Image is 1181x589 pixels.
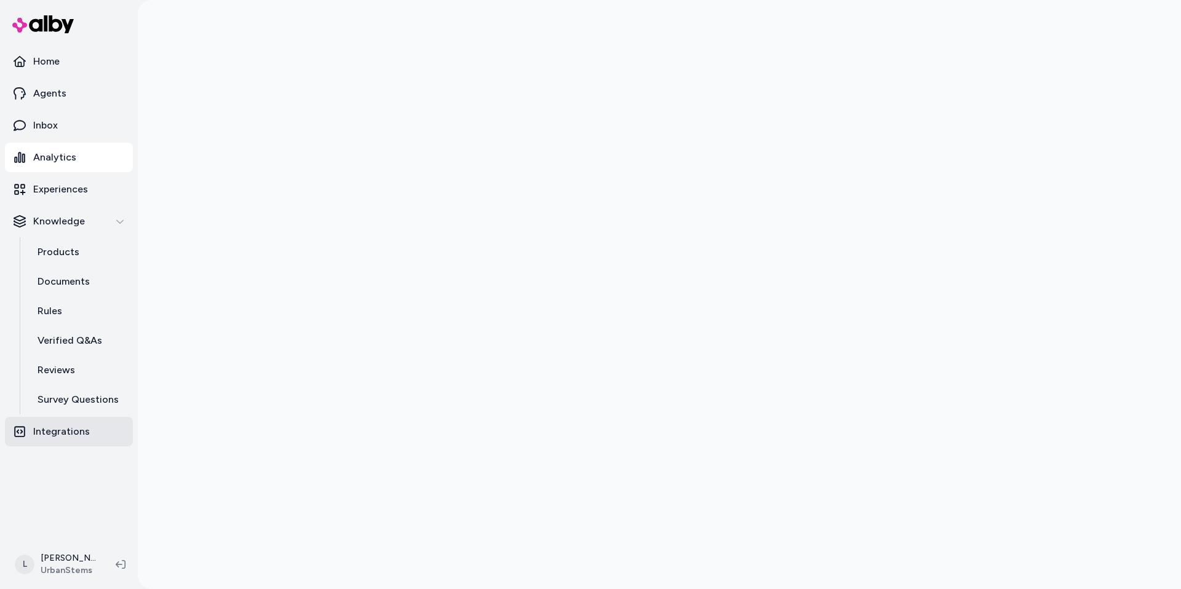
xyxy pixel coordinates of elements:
a: Analytics [5,143,133,172]
p: Reviews [38,363,75,378]
p: Products [38,245,79,259]
a: Experiences [5,175,133,204]
p: Integrations [33,424,90,439]
p: Verified Q&As [38,333,102,348]
button: Knowledge [5,207,133,236]
a: Home [5,47,133,76]
a: Reviews [25,355,133,385]
a: Rules [25,296,133,326]
p: Rules [38,304,62,318]
span: UrbanStems [41,564,96,577]
a: Survey Questions [25,385,133,414]
a: Agents [5,79,133,108]
p: Analytics [33,150,76,165]
button: L[PERSON_NAME]UrbanStems [7,545,106,584]
p: [PERSON_NAME] [41,552,96,564]
p: Experiences [33,182,88,197]
p: Home [33,54,60,69]
p: Inbox [33,118,58,133]
p: Agents [33,86,66,101]
a: Inbox [5,111,133,140]
a: Integrations [5,417,133,446]
a: Documents [25,267,133,296]
span: L [15,555,34,574]
a: Products [25,237,133,267]
p: Knowledge [33,214,85,229]
p: Survey Questions [38,392,119,407]
img: alby Logo [12,15,74,33]
p: Documents [38,274,90,289]
a: Verified Q&As [25,326,133,355]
